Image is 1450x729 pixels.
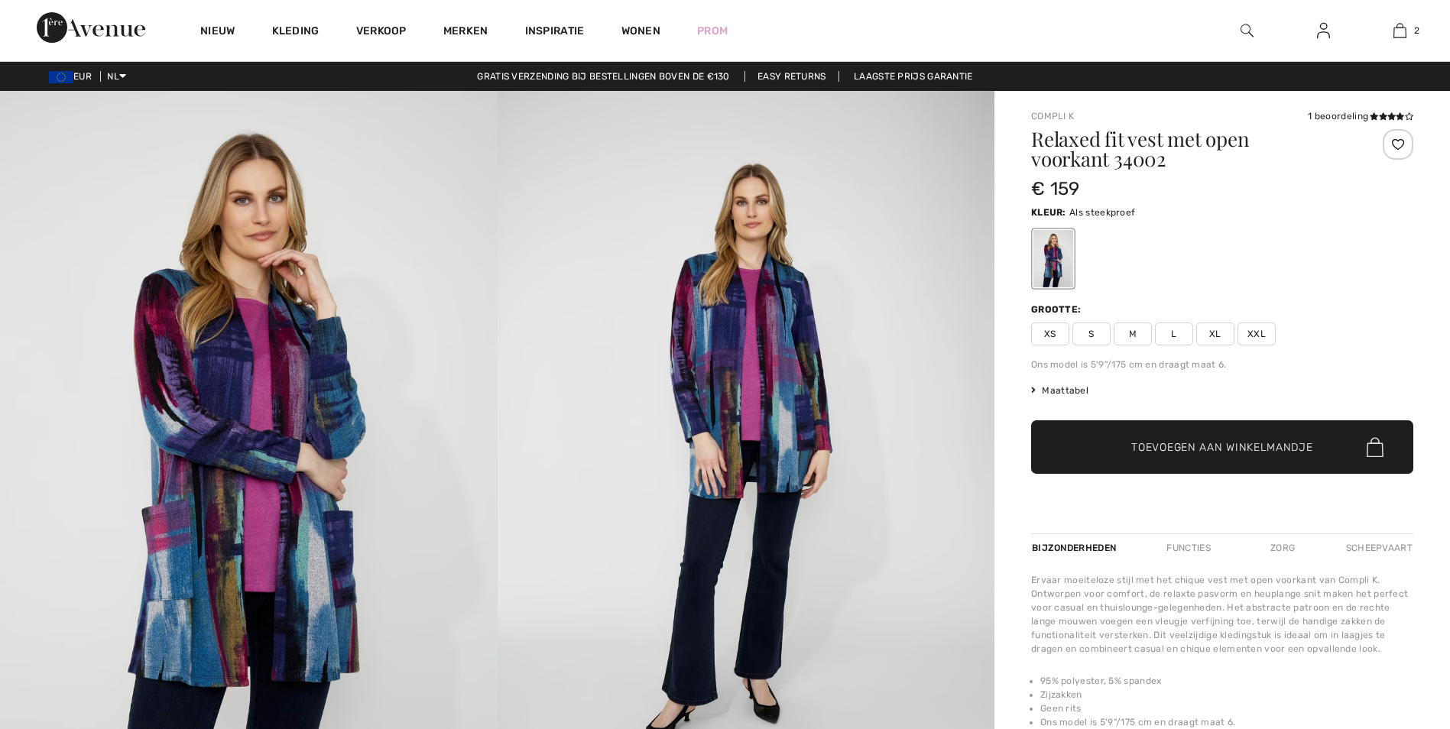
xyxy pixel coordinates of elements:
[465,71,741,82] a: Gratis verzending bij bestellingen boven de €130
[1031,534,1120,562] div: Bijzonderheden
[1393,21,1406,40] img: Mijn tas
[443,24,488,40] a: Merken
[1031,303,1084,316] div: Grootte:
[200,24,235,40] a: Nieuw
[1031,178,1080,199] span: € 159
[1414,24,1419,37] span: 2
[356,24,407,40] a: Verkoop
[1317,21,1330,40] img: Mijn info
[1033,230,1073,287] div: As sample
[49,71,98,82] span: EUR
[525,24,585,40] span: Inspiratie
[1031,322,1069,345] span: XS
[1040,674,1413,688] li: 95% polyester, 5% spandex
[1040,715,1413,729] li: Ons model is 5'9"/175 cm en draagt maat 6.
[697,23,728,39] a: Prom
[1031,358,1413,371] div: Ons model is 5'9"/175 cm en draagt maat 6.
[842,71,985,82] a: Laagste Prijs Garantie
[107,71,119,82] font: NL
[1040,701,1413,715] li: Geen rits
[1069,207,1135,218] span: Als steekproef
[744,71,839,82] a: Easy Returns
[49,71,73,83] img: Euro
[37,12,145,43] img: 1ère Laan
[1031,420,1413,474] button: Toevoegen aan winkelmandje
[1031,129,1350,169] h1: Relaxed fit vest met open voorkant 34002
[1114,322,1152,345] span: M
[1031,111,1074,122] a: Compli K
[1031,573,1413,656] div: Ervaar moeiteloze stijl met het chique vest met open voorkant van Compli K. Ontworpen voor comfor...
[1367,437,1384,457] img: Bag.svg
[1342,534,1413,562] div: Scheepvaart
[1042,385,1088,396] font: Maattabel
[1196,322,1234,345] span: XL
[1155,322,1193,345] span: L
[1040,688,1413,701] li: Zijzakken
[621,23,661,39] a: Wonen
[1305,21,1342,40] a: Sign In
[1241,21,1254,40] img: Zoeken op de website
[1153,534,1223,562] div: Functies
[1031,207,1066,218] span: Kleur:
[1362,21,1437,40] a: 2
[1257,534,1308,562] div: Zorg
[1238,322,1276,345] span: XXL
[1308,111,1368,122] font: 1 beoordeling
[1072,322,1111,345] span: S
[272,24,320,40] a: Kleding
[1131,439,1312,455] span: Toevoegen aan winkelmandje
